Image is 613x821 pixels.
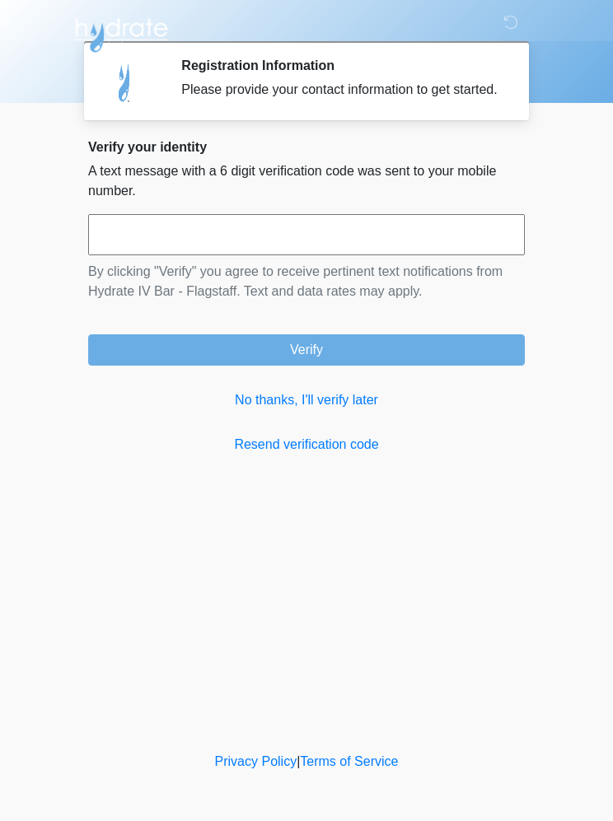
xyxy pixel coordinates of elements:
img: Hydrate IV Bar - Flagstaff Logo [72,12,171,54]
a: Privacy Policy [215,754,297,768]
a: No thanks, I'll verify later [88,390,525,410]
a: Resend verification code [88,435,525,455]
img: Agent Avatar [101,58,150,107]
a: Terms of Service [300,754,398,768]
p: A text message with a 6 digit verification code was sent to your mobile number. [88,161,525,201]
div: Please provide your contact information to get started. [181,80,500,100]
p: By clicking "Verify" you agree to receive pertinent text notifications from Hydrate IV Bar - Flag... [88,262,525,301]
a: | [297,754,300,768]
button: Verify [88,334,525,366]
h2: Verify your identity [88,139,525,155]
